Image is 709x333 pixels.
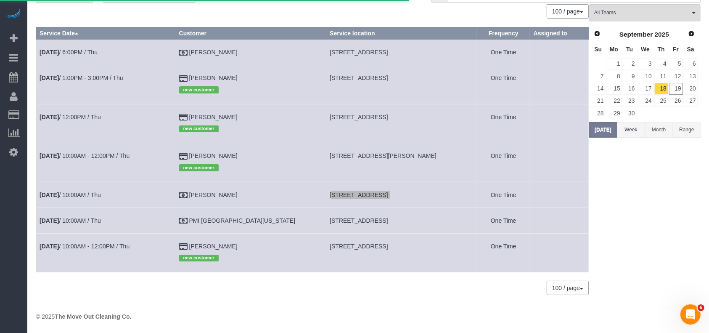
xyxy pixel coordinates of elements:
nav: Pagination navigation [547,4,589,19]
a: Next [685,28,697,40]
a: [DATE]/ 10:00AM - 12:00PM / Thu [40,152,130,159]
a: 15 [606,83,622,94]
td: Frequency [477,182,530,208]
td: Frequency [477,40,530,65]
a: 10 [637,71,653,82]
span: [STREET_ADDRESS][PERSON_NAME] [330,152,437,159]
a: 30 [623,108,637,119]
span: [STREET_ADDRESS] [330,243,388,250]
strong: The Move Out Cleaning Co. [55,313,131,320]
td: Assigned to [530,182,588,208]
i: Check Payment [179,192,188,198]
td: Service location [326,104,477,143]
a: 4 [654,59,668,70]
th: Frequency [477,27,530,40]
a: 28 [591,108,605,119]
td: Assigned to [530,65,588,104]
a: 1 [606,59,622,70]
a: 6 [684,59,698,70]
td: Customer [175,143,326,182]
span: Saturday [687,46,694,53]
td: Frequency [477,143,530,182]
a: 3 [637,59,653,70]
i: Credit Card Payment [179,115,188,120]
td: Assigned to [530,208,588,233]
a: 18 [654,83,668,94]
a: 19 [669,83,683,94]
a: 8 [606,71,622,82]
b: [DATE] [40,75,59,81]
a: 29 [606,108,622,119]
span: Sunday [594,46,602,53]
span: new customer [179,125,219,132]
a: [PERSON_NAME] [189,75,238,81]
a: 27 [684,96,698,107]
td: Schedule date [36,208,176,233]
td: Service location [326,208,477,233]
span: 2025 [655,31,669,38]
a: [DATE]/ 6:00PM / Thu [40,49,98,56]
td: Service location [326,233,477,272]
span: 6 [698,304,704,311]
i: Check Payment [179,50,188,56]
div: © 2025 [36,312,701,321]
span: [STREET_ADDRESS] [330,49,388,56]
i: Check Payment [179,218,188,224]
td: Assigned to [530,233,588,272]
th: Customer [175,27,326,40]
span: new customer [179,255,219,261]
td: Schedule date [36,182,176,208]
a: 7 [591,71,605,82]
td: Schedule date [36,65,176,104]
button: 100 / page [547,4,589,19]
b: [DATE] [40,152,59,159]
td: Assigned to [530,104,588,143]
td: Service location [326,143,477,182]
td: Schedule date [36,143,176,182]
a: 14 [591,83,605,94]
span: new customer [179,164,219,171]
a: [PERSON_NAME] [189,152,238,159]
a: 25 [654,96,668,107]
img: Automaid Logo [5,8,22,20]
th: Service location [326,27,477,40]
a: 23 [623,96,637,107]
td: Customer [175,182,326,208]
a: [DATE]/ 10:00AM / Thu [40,192,101,198]
a: 9 [623,71,637,82]
b: [DATE] [40,217,59,224]
td: Frequency [477,104,530,143]
td: Frequency [477,233,530,272]
b: [DATE] [40,192,59,198]
span: All Teams [594,9,690,16]
b: [DATE] [40,243,59,250]
a: 20 [684,83,698,94]
span: [STREET_ADDRESS] [330,192,388,198]
nav: Pagination navigation [547,281,589,295]
td: Schedule date [36,40,176,65]
a: 22 [606,96,622,107]
a: 24 [637,96,653,107]
a: [DATE]/ 1:00PM - 3:00PM / Thu [40,75,123,81]
i: Credit Card Payment [179,244,188,250]
span: Thursday [658,46,665,53]
a: PMI [GEOGRAPHIC_DATA][US_STATE] [189,217,296,224]
a: [PERSON_NAME] [189,114,238,120]
td: Service location [326,182,477,208]
b: [DATE] [40,49,59,56]
span: Tuesday [626,46,633,53]
a: [DATE]/ 10:00AM / Thu [40,217,101,224]
td: Frequency [477,65,530,104]
th: Service Date [36,27,176,40]
td: Customer [175,104,326,143]
i: Credit Card Payment [179,76,188,82]
a: 21 [591,96,605,107]
td: Customer [175,208,326,233]
span: Wednesday [641,46,650,53]
span: September [619,31,653,38]
span: new customer [179,86,219,93]
td: Customer [175,233,326,272]
span: Next [688,30,695,37]
a: [DATE]/ 10:00AM - 12:00PM / Thu [40,243,130,250]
